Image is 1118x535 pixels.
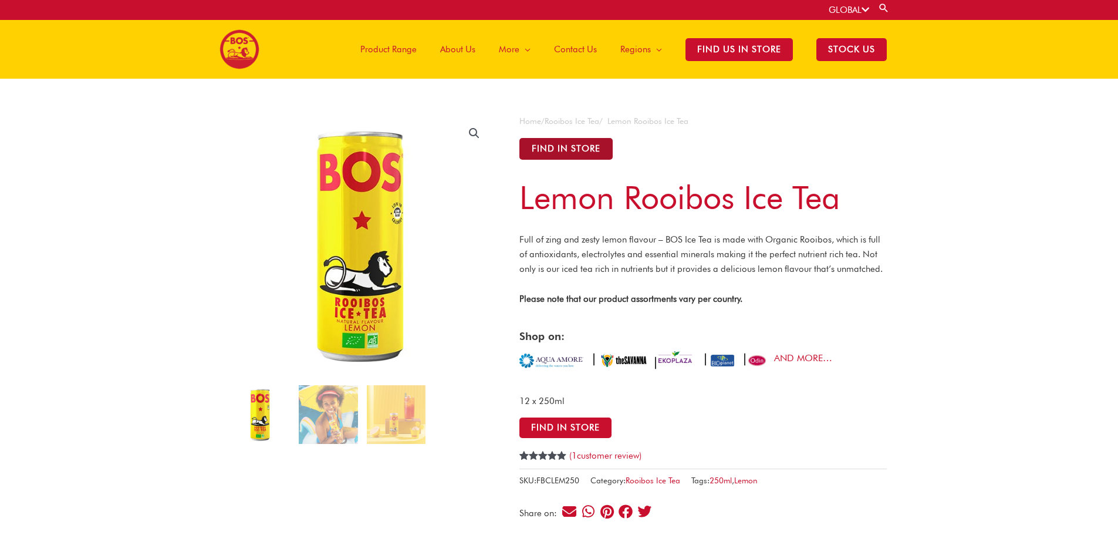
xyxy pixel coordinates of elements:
[519,114,887,129] nav: Breadcrumb
[626,476,680,485] a: Rooibos Ice Tea
[519,509,561,518] div: Share on:
[691,473,758,488] span: Tags: ,
[734,476,758,485] a: Lemon
[599,503,615,519] div: Share on pinterest
[572,450,577,461] span: 1
[816,38,887,61] span: STOCK US
[360,32,417,67] span: Product Range
[685,38,793,61] span: Find Us in Store
[554,32,597,67] span: Contact Us
[464,123,485,144] a: View full-screen image gallery
[519,233,887,276] p: Full of zing and zesty lemon flavour – BOS Ice Tea is made with Organic Rooibos, which is full of...
[829,5,869,15] a: GLOBAL
[487,20,542,79] a: More
[219,29,259,69] img: BOS logo finals-200px
[519,394,887,409] p: 12 x 250ml
[742,351,748,365] span: |
[774,352,832,364] a: AND MORE…
[519,418,612,438] button: Find in Store
[702,351,708,365] span: |
[609,20,674,79] a: Regions
[637,503,653,519] div: Share on twitter
[519,473,579,488] span: SKU:
[231,385,290,444] img: EU_BOS_1L_Lemon
[710,476,732,485] a: 250ml
[542,20,609,79] a: Contact Us
[805,20,899,79] a: STOCK US
[569,450,641,461] a: (1customer review)
[674,20,805,79] a: Find Us in Store
[340,20,899,79] nav: Site Navigation
[499,32,519,67] span: More
[536,476,579,485] span: FBCLEM250
[367,385,425,444] img: lemon
[591,351,597,365] span: |
[349,20,428,79] a: Product Range
[519,138,613,160] button: Find in Store
[590,473,680,488] span: Category:
[519,116,541,126] a: Home
[519,178,887,217] h1: Lemon Rooibos Ice Tea
[620,32,651,67] span: Regions
[428,20,487,79] a: About Us
[545,116,599,126] a: Rooibos Ice Tea
[519,330,565,342] span: Shop on:
[519,294,742,304] strong: Please note that our product assortments vary per country.
[299,385,357,444] img: TB_20170504_BOS_3250_CMYK-2
[519,451,567,500] span: Rated out of 5 based on customer rating
[519,451,524,473] span: 1
[618,503,634,519] div: Share on facebook
[562,503,577,519] div: Share on email
[440,32,475,67] span: About Us
[878,2,890,14] a: Search button
[580,503,596,519] div: Share on whatsapp
[653,355,692,369] span: |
